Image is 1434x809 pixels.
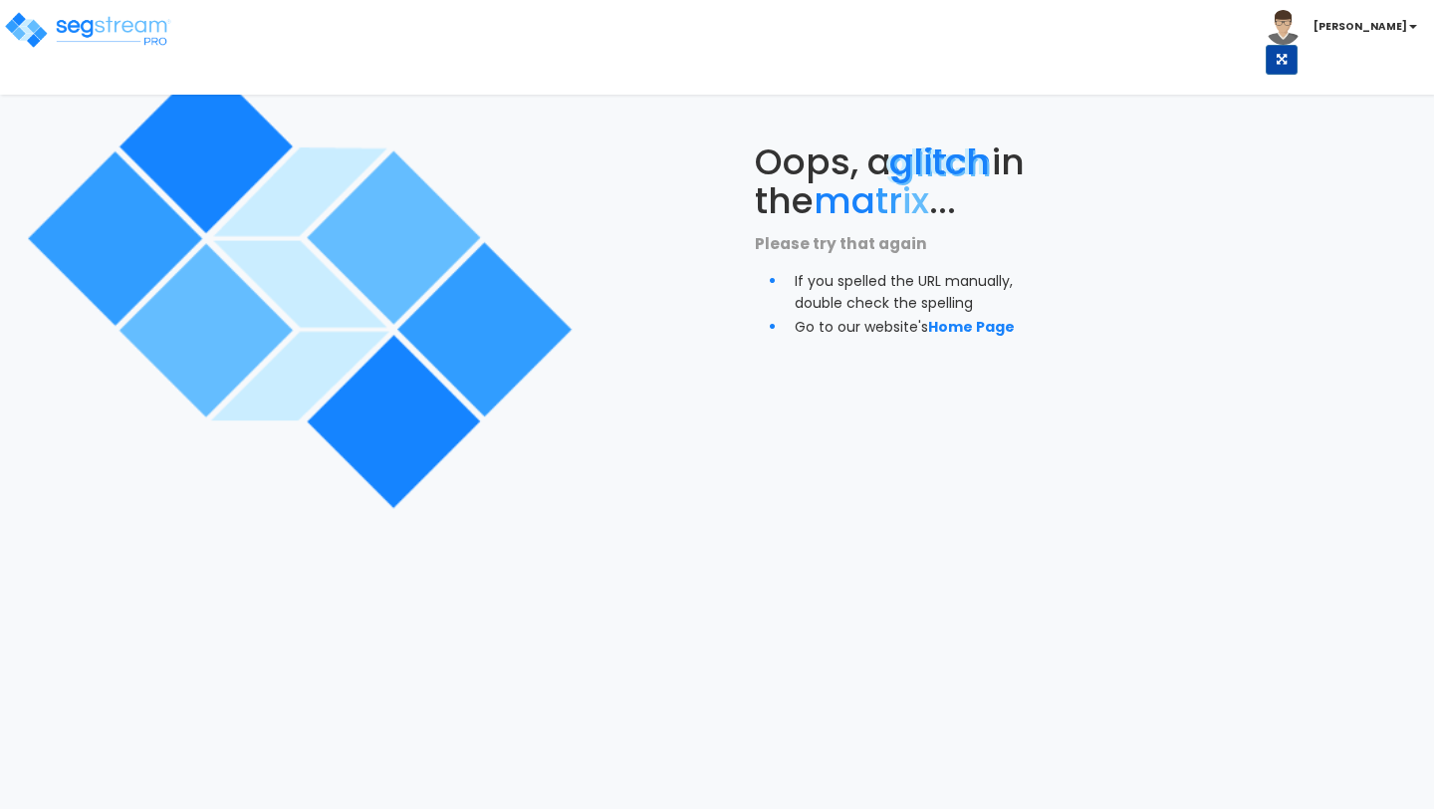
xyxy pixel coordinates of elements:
span: ix [902,175,929,226]
a: Home Page [928,317,1015,337]
span: ma [814,175,875,226]
b: [PERSON_NAME] [1314,19,1407,34]
img: avatar.png [1266,10,1301,45]
li: Go to our website's [795,313,1039,339]
p: Please try that again [755,231,1039,257]
span: tr [875,175,902,226]
li: If you spelled the URL manually, double check the spelling [795,267,1039,313]
img: logo_pro_r.png [3,10,172,50]
span: Oops, a in the ... [755,136,1025,227]
span: glitch [891,136,992,187]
